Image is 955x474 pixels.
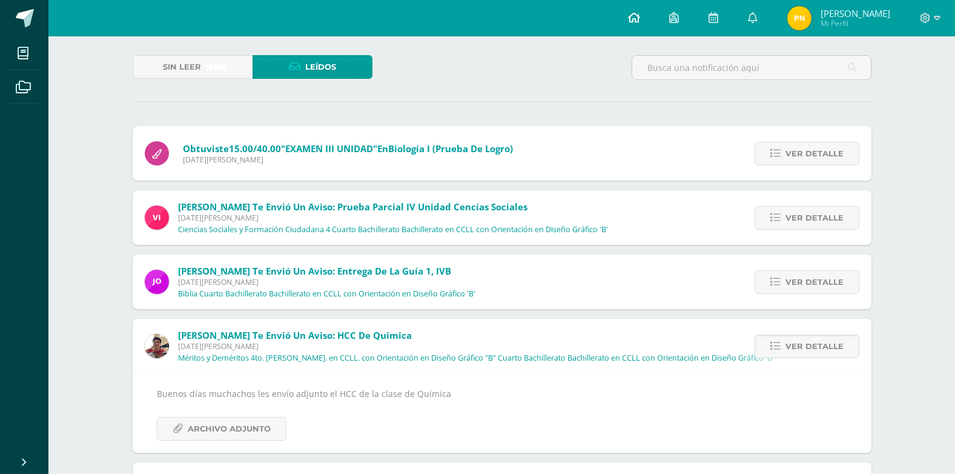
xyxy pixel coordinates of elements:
[178,353,774,363] p: Méritos y Deméritos 4to. [PERSON_NAME]. en CCLL. con Orientación en Diseño Gráfico "B" Cuarto Bac...
[632,56,871,79] input: Busca una notificación aquí
[178,277,475,287] span: [DATE][PERSON_NAME]
[157,386,847,440] div: Buenos días muchachos les envío adjunto el HCC de la clase de Química
[188,418,271,440] span: Archivo Adjunto
[787,6,811,30] img: f6d85a04e0bfecbabd8b9b62a12ac4fd.png
[183,142,513,155] span: Obtuviste en
[133,55,253,79] a: Sin leer(585)
[145,205,169,230] img: bd6d0aa147d20350c4821b7c643124fa.png
[178,329,412,341] span: [PERSON_NAME] te envió un aviso: HCC de Quimica
[178,289,475,299] p: Biblia Cuarto Bachillerato Bachillerato en CCLL con Orientación en Diseño Gráfico 'B'
[178,341,774,352] span: [DATE][PERSON_NAME]
[206,56,227,78] span: (585)
[785,335,844,358] span: Ver detalle
[178,213,608,223] span: [DATE][PERSON_NAME]
[785,271,844,293] span: Ver detalle
[178,225,608,235] p: Ciencias Sociales y Formación Ciudadana 4 Cuarto Bachillerato Bachillerato en CCLL con Orientació...
[157,417,286,441] a: Archivo Adjunto
[145,270,169,294] img: 6614adf7432e56e5c9e182f11abb21f1.png
[821,7,890,19] span: [PERSON_NAME]
[178,201,527,213] span: [PERSON_NAME] te envió un aviso: Prueba Parcial IV Unidad Cencías Sociales
[229,142,281,155] span: 15.00/40.00
[821,18,890,28] span: Mi Perfil
[145,334,169,358] img: cb93aa548b99414539690fcffb7d5efd.png
[183,155,513,165] span: [DATE][PERSON_NAME]
[785,142,844,165] span: Ver detalle
[253,55,372,79] a: Leídos
[178,265,451,277] span: [PERSON_NAME] te envió un aviso: Entrega de la guía 1, IVB
[785,207,844,229] span: Ver detalle
[281,142,377,155] span: "EXAMEN III UNIDAD"
[305,56,336,78] span: Leídos
[388,142,513,155] span: Biología I (Prueba de Logro)
[163,56,201,78] span: Sin leer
